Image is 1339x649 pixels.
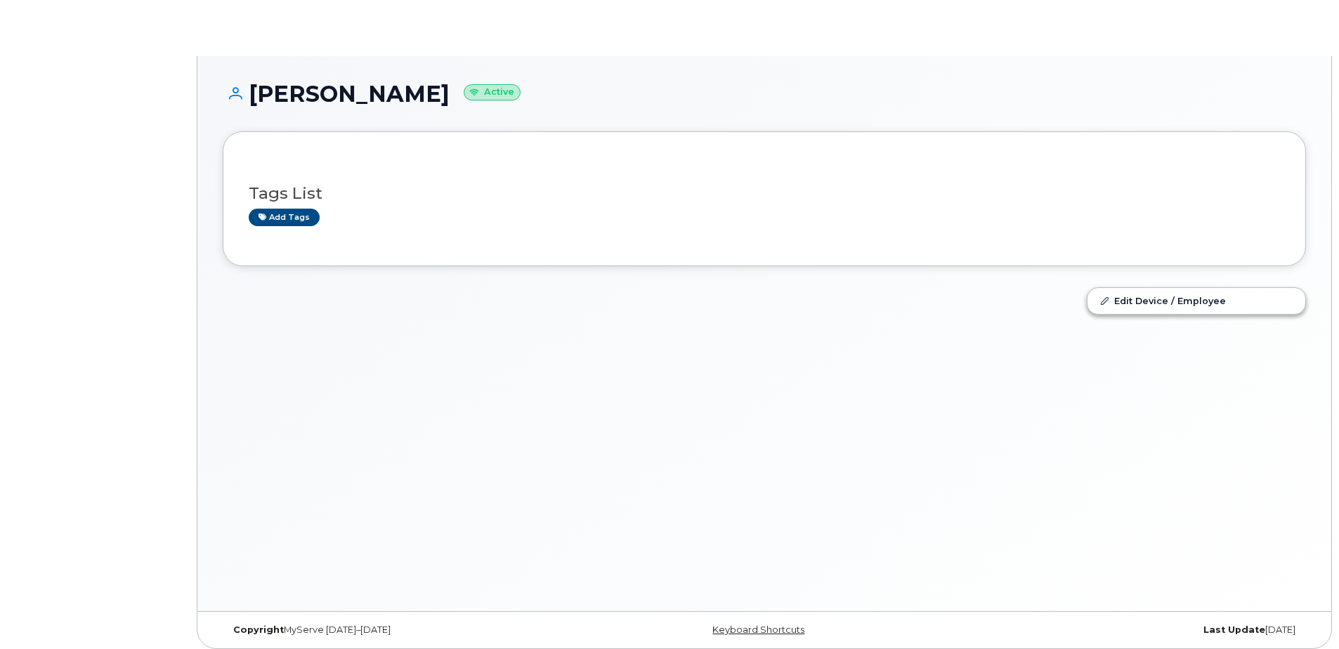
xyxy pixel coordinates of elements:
h1: [PERSON_NAME] [223,81,1306,106]
div: [DATE] [945,624,1306,636]
strong: Copyright [233,624,284,635]
a: Add tags [249,209,320,226]
div: MyServe [DATE]–[DATE] [223,624,584,636]
a: Edit Device / Employee [1087,288,1305,313]
small: Active [464,84,521,100]
h3: Tags List [249,185,1280,202]
strong: Last Update [1203,624,1265,635]
a: Keyboard Shortcuts [712,624,804,635]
